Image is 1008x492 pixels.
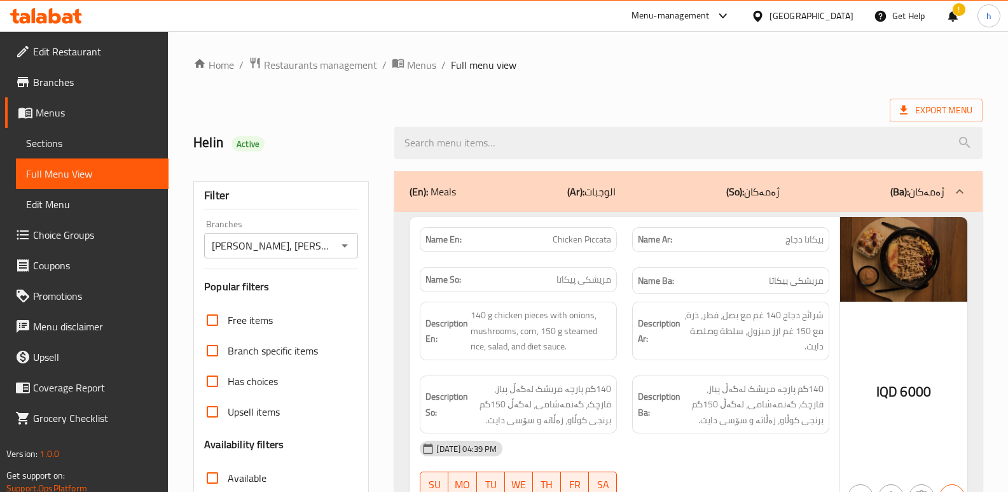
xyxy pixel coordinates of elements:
[33,411,158,426] span: Grocery Checklist
[5,36,169,67] a: Edit Restaurant
[228,374,278,389] span: Has choices
[425,389,468,420] strong: Description So:
[638,273,674,289] strong: Name Ba:
[471,381,611,428] span: 140گم پارچە مریشک لەگەڵ پیاز، قارچک، گەنمەشامی، لەگەڵ 150گم برنجی کوڵاو، زەڵاتە و سۆسی دایت.
[228,404,280,419] span: Upsell items
[556,273,611,286] span: مریشکی پیکاتا
[33,258,158,273] span: Coupons
[451,57,516,73] span: Full menu view
[890,184,944,199] p: ژەمەکان
[632,8,710,24] div: Menu-management
[6,446,38,462] span: Version:
[5,311,169,342] a: Menu disclaimer
[228,313,273,328] span: Free items
[726,182,744,201] b: (So):
[638,233,672,246] strong: Name Ar:
[5,250,169,281] a: Coupons
[33,44,158,59] span: Edit Restaurant
[410,184,456,199] p: Meals
[900,379,931,404] span: 6000
[204,437,284,452] h3: Availability filters
[890,99,983,122] span: Export Menu
[382,57,387,73] li: /
[392,57,436,73] a: Menus
[5,67,169,97] a: Branches
[567,182,584,201] b: (Ar):
[425,233,462,246] strong: Name En:
[769,273,824,289] span: مریشکی پیکاتا
[16,189,169,220] a: Edit Menu
[26,197,158,212] span: Edit Menu
[553,233,611,246] span: Chicken Piccata
[16,128,169,158] a: Sections
[33,380,158,395] span: Coverage Report
[394,171,983,212] div: (En): Meals(Ar):الوجبات(So):ژەمەکان(Ba):ژەمەکان
[410,182,428,201] b: (En):
[228,343,318,358] span: Branch specific items
[5,281,169,311] a: Promotions
[638,316,680,347] strong: Description Ar:
[425,273,461,286] strong: Name So:
[26,136,158,151] span: Sections
[567,184,616,199] p: الوجبات
[683,307,824,355] span: شرائح دجاج 140 غم مع بصل، فطر، ذرة، مع 150 غم ارز مبزول، سلطة وصلصة دايت.
[431,443,502,455] span: [DATE] 04:39 PM
[890,182,909,201] b: (Ba):
[5,97,169,128] a: Menus
[407,57,436,73] span: Menus
[986,9,991,23] span: h
[840,217,967,302] img: %D8%A8%D9%8A%D9%83%D8%A7%D8%AA%D8%A7_%D8%AF%D8%AC%D8%A7%D8%AC638958840008882853.jpg
[6,467,65,484] span: Get support on:
[5,342,169,372] a: Upsell
[5,403,169,433] a: Grocery Checklist
[876,379,897,404] span: IQD
[193,133,379,152] h2: Helin
[441,57,446,73] li: /
[193,57,983,73] nav: breadcrumb
[638,389,680,420] strong: Description Ba:
[726,184,780,199] p: ژەمەکان
[394,127,983,159] input: search
[785,233,824,246] span: بيكاتا دجاج
[249,57,377,73] a: Restaurants management
[900,102,972,118] span: Export Menu
[193,57,234,73] a: Home
[239,57,244,73] li: /
[264,57,377,73] span: Restaurants management
[425,316,468,347] strong: Description En:
[16,158,169,189] a: Full Menu View
[471,307,611,355] span: 140 g chicken pieces with onions, mushrooms, corn, 150 g steamed rice, salad, and diet sauce.
[204,279,358,294] h3: Popular filters
[204,182,358,209] div: Filter
[33,74,158,90] span: Branches
[5,372,169,403] a: Coverage Report
[231,136,265,151] div: Active
[36,105,158,120] span: Menus
[683,381,824,428] span: 140گم پارچە مریشک لەگەڵ پیاز، قارچک، گەنمەشامی، لەگەڵ 150گم برنجی کوڵاو، زەڵاتە و سۆسی دایت.
[336,237,354,255] button: Open
[26,166,158,181] span: Full Menu View
[228,470,266,486] span: Available
[33,349,158,365] span: Upsell
[5,220,169,250] a: Choice Groups
[33,227,158,242] span: Choice Groups
[770,9,853,23] div: [GEOGRAPHIC_DATA]
[39,446,59,462] span: 1.0.0
[33,288,158,304] span: Promotions
[231,138,265,150] span: Active
[33,319,158,334] span: Menu disclaimer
